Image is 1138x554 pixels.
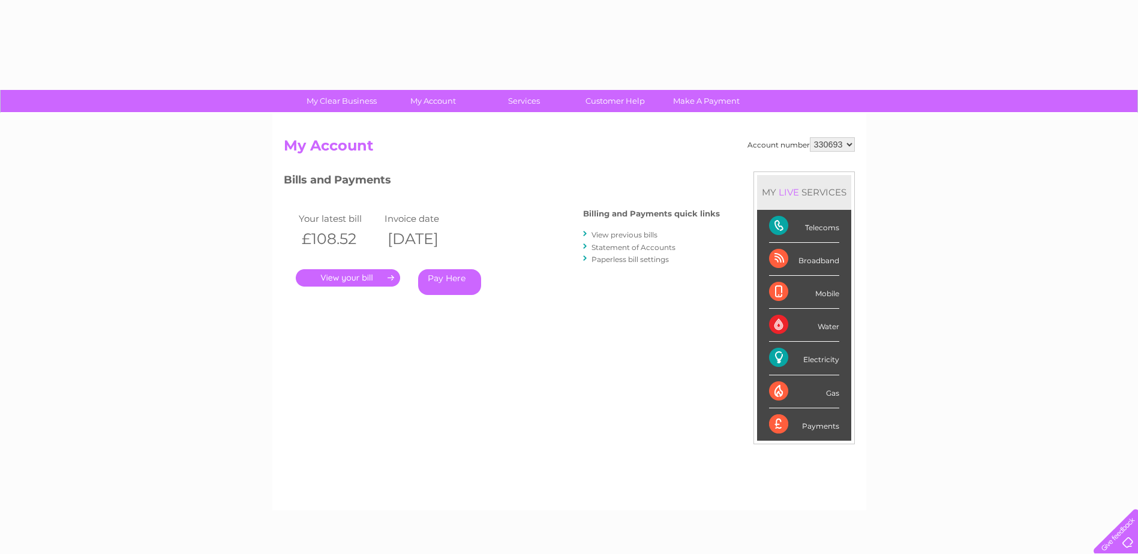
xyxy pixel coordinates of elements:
[591,243,675,252] a: Statement of Accounts
[296,269,400,287] a: .
[757,175,851,209] div: MY SERVICES
[383,90,482,112] a: My Account
[475,90,573,112] a: Services
[284,171,720,192] h3: Bills and Payments
[776,186,801,198] div: LIVE
[591,255,669,264] a: Paperless bill settings
[657,90,756,112] a: Make A Payment
[566,90,665,112] a: Customer Help
[747,137,855,152] div: Account number
[769,309,839,342] div: Water
[583,209,720,218] h4: Billing and Payments quick links
[292,90,391,112] a: My Clear Business
[769,342,839,375] div: Electricity
[296,210,382,227] td: Your latest bill
[769,375,839,408] div: Gas
[591,230,657,239] a: View previous bills
[769,276,839,309] div: Mobile
[382,227,468,251] th: [DATE]
[769,408,839,441] div: Payments
[284,137,855,160] h2: My Account
[769,243,839,276] div: Broadband
[382,210,468,227] td: Invoice date
[296,227,382,251] th: £108.52
[418,269,481,295] a: Pay Here
[769,210,839,243] div: Telecoms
